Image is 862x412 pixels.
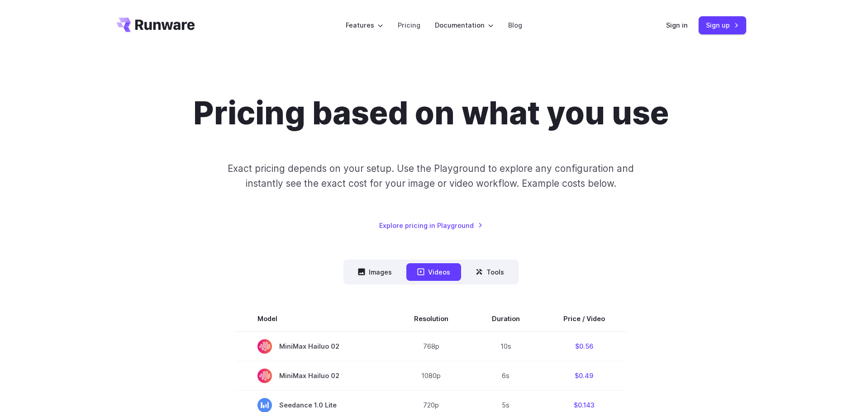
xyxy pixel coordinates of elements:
[470,361,542,390] td: 6s
[470,306,542,331] th: Duration
[542,361,627,390] td: $0.49
[210,161,651,191] p: Exact pricing depends on your setup. Use the Playground to explore any configuration and instantl...
[508,20,522,30] a: Blog
[346,20,383,30] label: Features
[392,331,470,361] td: 768p
[542,306,627,331] th: Price / Video
[398,20,420,30] a: Pricing
[193,94,669,132] h1: Pricing based on what you use
[116,18,195,32] a: Go to /
[666,20,688,30] a: Sign in
[347,263,403,281] button: Images
[435,20,494,30] label: Documentation
[379,220,483,231] a: Explore pricing in Playground
[257,369,371,383] span: MiniMax Hailuo 02
[542,331,627,361] td: $0.56
[406,263,461,281] button: Videos
[257,339,371,354] span: MiniMax Hailuo 02
[699,16,746,34] a: Sign up
[470,331,542,361] td: 10s
[392,361,470,390] td: 1080p
[465,263,515,281] button: Tools
[236,306,392,331] th: Model
[392,306,470,331] th: Resolution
